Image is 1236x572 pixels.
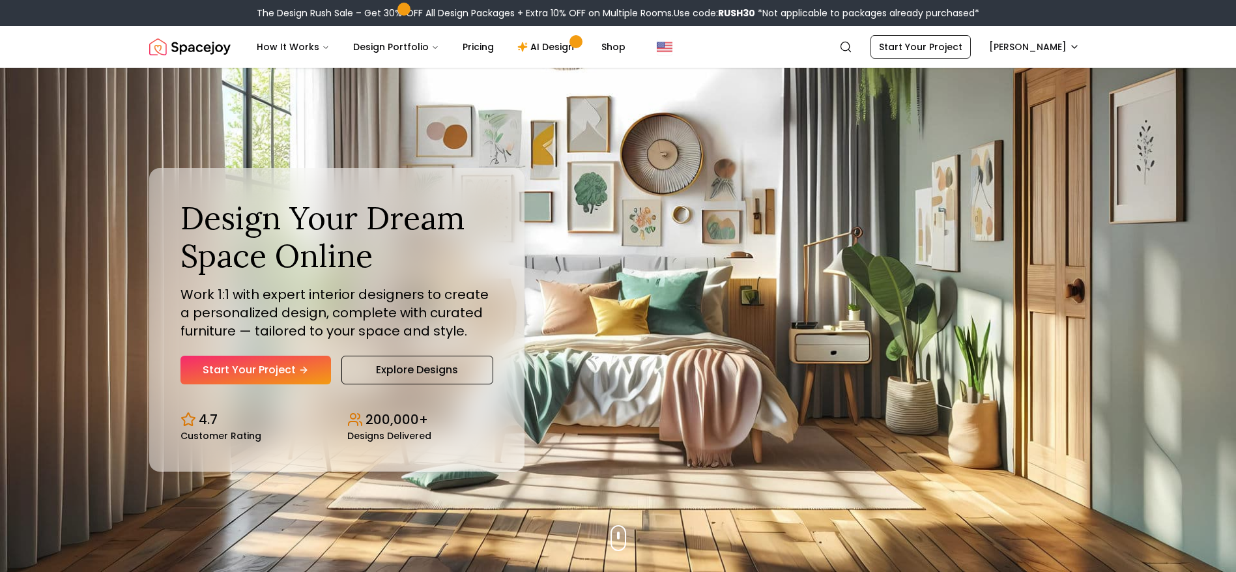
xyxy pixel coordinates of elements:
a: Start Your Project [870,35,971,59]
a: Pricing [452,34,504,60]
nav: Global [149,26,1087,68]
a: Start Your Project [180,356,331,384]
p: 200,000+ [366,410,428,429]
b: RUSH30 [718,7,755,20]
span: *Not applicable to packages already purchased* [755,7,979,20]
a: Explore Designs [341,356,493,384]
img: Spacejoy Logo [149,34,231,60]
a: AI Design [507,34,588,60]
img: United States [657,39,672,55]
small: Designs Delivered [347,431,431,440]
a: Spacejoy [149,34,231,60]
div: Design stats [180,400,493,440]
span: Use code: [674,7,755,20]
nav: Main [246,34,636,60]
small: Customer Rating [180,431,261,440]
button: Design Portfolio [343,34,450,60]
h1: Design Your Dream Space Online [180,199,493,274]
button: How It Works [246,34,340,60]
button: [PERSON_NAME] [981,35,1087,59]
p: Work 1:1 with expert interior designers to create a personalized design, complete with curated fu... [180,285,493,340]
div: The Design Rush Sale – Get 30% OFF All Design Packages + Extra 10% OFF on Multiple Rooms. [257,7,979,20]
p: 4.7 [199,410,218,429]
a: Shop [591,34,636,60]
